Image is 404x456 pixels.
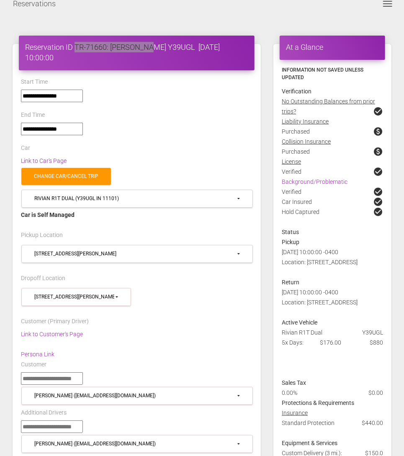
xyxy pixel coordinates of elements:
div: Car is Self Managed [21,210,252,220]
u: No Outstanding Balances from prior trips? [282,98,375,115]
span: $880 [370,337,383,348]
u: Collision Insurance [282,138,331,145]
button: Rivian R1T Dual (Y39UGL in 11101) [21,190,253,208]
label: End Time [21,111,45,119]
label: Dropoff Location [21,274,65,283]
div: Verified [275,187,389,197]
label: Start Time [21,78,48,86]
button: 45-50 Davis St (11101) [21,288,131,306]
div: Rivian R1T Dual (Y39UGL in 11101) [34,195,236,202]
strong: Status [282,229,299,235]
label: Car [21,144,30,152]
div: [STREET_ADDRESS][PERSON_NAME] [34,250,236,258]
div: Verified [275,167,389,177]
div: [STREET_ADDRESS][PERSON_NAME] [34,294,114,301]
div: [PERSON_NAME] ([EMAIL_ADDRESS][DOMAIN_NAME]) [34,392,236,399]
label: Pickup Location [21,231,63,240]
div: Purchased [275,147,389,157]
span: check_circle [373,207,383,217]
strong: Verification [282,88,311,95]
a: Background/Problematic [282,178,347,185]
span: [DATE] 10:00:00 -0400 Location: [STREET_ADDRESS] [282,249,358,265]
button: Nazmul Hoq (voltstripnaz@gmail.com) [21,435,253,453]
h6: Information not saved unless updated [282,66,383,81]
div: Hold Captured [275,207,389,227]
div: [PERSON_NAME] ([EMAIL_ADDRESS][DOMAIN_NAME]) [34,441,236,448]
div: Standard Protection [275,418,389,438]
a: Persona Link [21,351,54,358]
label: Customer [21,361,46,369]
a: Link to Car's Page [21,157,67,164]
span: Y39UGL [362,327,383,337]
h4: Reservation ID TR-71660: [PERSON_NAME] Y39UGL [DATE] 10:00:00 [25,42,248,63]
strong: Sales Tax [282,379,306,386]
span: check_circle [373,187,383,197]
u: Liability Insurance [282,118,329,125]
div: 0.00% [275,388,351,398]
strong: Protections & Requirements [282,399,354,406]
strong: Return [282,279,299,286]
button: Nazmul Hoq (voltstripnaz@gmail.com) [21,387,253,405]
a: Link to Customer's Page [21,331,83,337]
div: Car Insured [275,197,389,207]
div: Purchased [275,126,389,137]
div: Rivian R1T Dual [275,327,389,337]
label: Additional Drivers [21,409,67,417]
button: 45-50 Davis St (11101) [21,245,253,263]
u: Insurance [282,410,308,416]
div: $176.00 [314,337,352,348]
span: paid [373,147,383,157]
label: Customer (Primary Driver) [21,317,89,326]
a: Change car/cancel trip [21,168,111,185]
span: $440.00 [362,418,383,428]
strong: Pickup [282,239,299,245]
u: License [282,158,301,165]
strong: Active Vehicle [282,319,317,326]
span: paid [373,126,383,137]
span: [DATE] 10:00:00 -0400 Location: [STREET_ADDRESS] [282,289,358,306]
span: check_circle [373,106,383,116]
div: 5x Days: [275,337,314,348]
span: $0.00 [368,388,383,398]
strong: Equipment & Services [282,440,337,446]
span: check_circle [373,167,383,177]
span: check_circle [373,197,383,207]
h4: At a Glance [286,42,379,52]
